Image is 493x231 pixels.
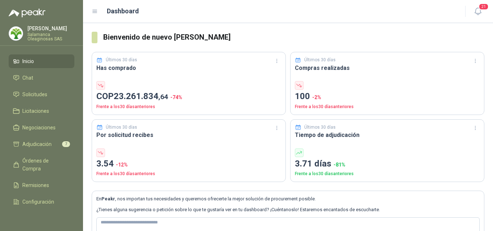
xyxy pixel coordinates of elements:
p: [PERSON_NAME] [27,26,74,31]
a: Chat [9,71,74,85]
span: Licitaciones [22,107,49,115]
p: Frente a los 30 días anteriores [96,103,281,110]
a: Adjudicación7 [9,137,74,151]
button: 21 [471,5,484,18]
span: Remisiones [22,181,49,189]
h3: Bienvenido de nuevo [PERSON_NAME] [103,32,484,43]
span: -2 % [312,94,321,100]
p: Últimos 30 días [304,57,336,63]
span: Solicitudes [22,90,47,98]
h1: Dashboard [107,6,139,16]
a: Remisiones [9,178,74,192]
p: Últimos 30 días [106,57,137,63]
h3: Has comprado [96,63,281,72]
a: Inicio [9,54,74,68]
h3: Compras realizadas [295,63,480,72]
span: Negociaciones [22,124,56,132]
span: Adjudicación [22,140,52,148]
span: 7 [62,141,70,147]
span: -74 % [170,94,182,100]
h3: Por solicitud recibes [96,130,281,139]
b: Peakr [101,196,115,201]
p: En , nos importan tus necesidades y queremos ofrecerte la mejor solución de procurement posible. [96,195,480,203]
a: Negociaciones [9,121,74,134]
a: Órdenes de Compra [9,154,74,176]
span: Configuración [22,198,54,206]
p: 100 [295,90,480,103]
h3: Tiempo de adjudicación [295,130,480,139]
a: Configuración [9,195,74,209]
img: Company Logo [9,27,23,40]
img: Logo peakr [9,9,45,17]
a: Manuales y ayuda [9,212,74,225]
span: Chat [22,74,33,82]
p: Frente a los 30 días anteriores [295,103,480,110]
p: ¿Tienes alguna sugerencia o petición sobre lo que te gustaría ver en tu dashboard? ¡Cuéntanoslo! ... [96,206,480,213]
p: Salamanca Oleaginosas SAS [27,32,74,41]
span: Órdenes de Compra [22,157,67,173]
span: 23.261.834 [114,91,168,101]
span: -12 % [116,162,128,168]
span: ,64 [158,93,168,101]
p: Frente a los 30 días anteriores [96,170,281,177]
span: Inicio [22,57,34,65]
p: 3.54 [96,157,281,171]
p: Últimos 30 días [304,124,336,131]
p: Últimos 30 días [106,124,137,131]
p: COP [96,90,281,103]
span: -81 % [333,162,345,168]
span: 21 [479,3,489,10]
a: Solicitudes [9,88,74,101]
p: Frente a los 30 días anteriores [295,170,480,177]
p: 3.71 días [295,157,480,171]
a: Licitaciones [9,104,74,118]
